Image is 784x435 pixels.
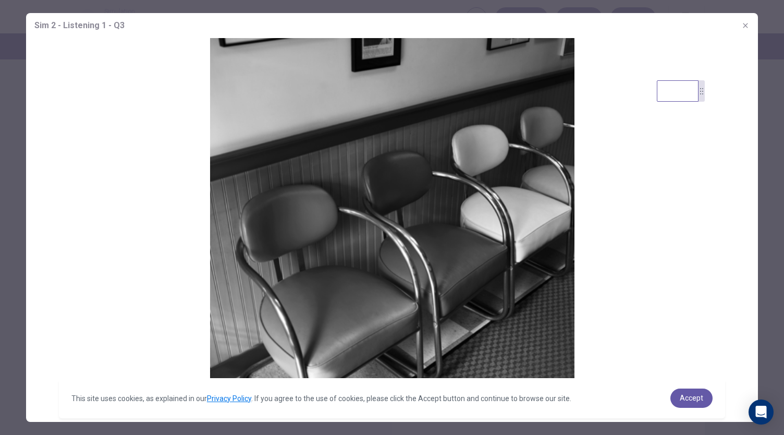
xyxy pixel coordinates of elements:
[26,38,758,403] img: fallback image
[207,394,251,403] a: Privacy Policy
[749,400,774,425] div: Open Intercom Messenger
[59,378,725,418] div: cookieconsent
[670,389,713,408] a: dismiss cookie message
[34,19,125,32] span: Sim 2 - Listening 1 - Q3
[680,394,703,402] span: Accept
[71,394,571,403] span: This site uses cookies, as explained in our . If you agree to the use of cookies, please click th...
